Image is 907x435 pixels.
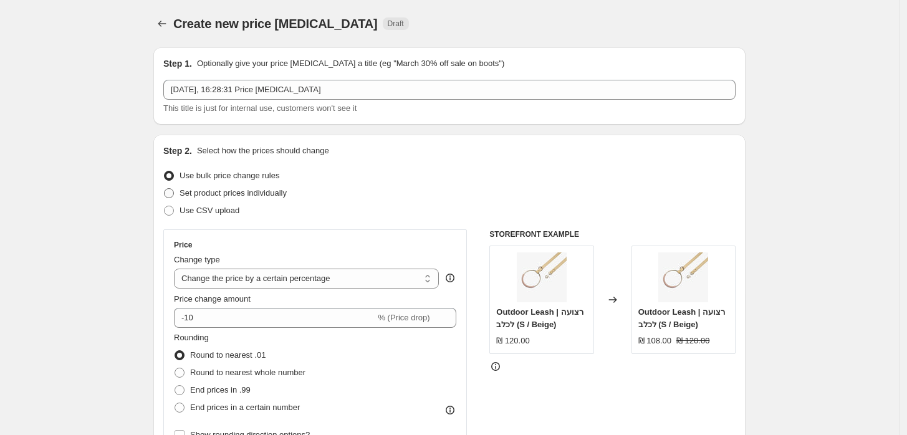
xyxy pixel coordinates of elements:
span: Round to nearest .01 [190,350,266,360]
div: help [444,272,456,284]
h3: Price [174,240,192,250]
input: 30% off holiday sale [163,80,736,100]
span: Rounding [174,333,209,342]
button: Price change jobs [153,15,171,32]
img: leash2copy_80x.jpg [517,252,567,302]
span: Change type [174,255,220,264]
div: ₪ 120.00 [496,335,529,347]
input: -15 [174,308,375,328]
span: Round to nearest whole number [190,368,305,377]
span: End prices in a certain number [190,403,300,412]
span: Use CSV upload [180,206,239,215]
div: ₪ 108.00 [638,335,671,347]
span: Use bulk price change rules [180,171,279,180]
img: leash2copy_80x.jpg [658,252,708,302]
span: Create new price [MEDICAL_DATA] [173,17,378,31]
span: Set product prices individually [180,188,287,198]
h6: STOREFRONT EXAMPLE [489,229,736,239]
span: Outdoor Leash | רצועה לכלב (S / Beige) [638,307,725,329]
span: Draft [388,19,404,29]
h2: Step 2. [163,145,192,157]
p: Optionally give your price [MEDICAL_DATA] a title (eg "March 30% off sale on boots") [197,57,504,70]
span: Outdoor Leash | רצועה לכלב (S / Beige) [496,307,583,329]
strike: ₪ 120.00 [676,335,709,347]
h2: Step 1. [163,57,192,70]
span: End prices in .99 [190,385,251,394]
span: Price change amount [174,294,251,304]
span: This title is just for internal use, customers won't see it [163,103,357,113]
span: % (Price drop) [378,313,430,322]
p: Select how the prices should change [197,145,329,157]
